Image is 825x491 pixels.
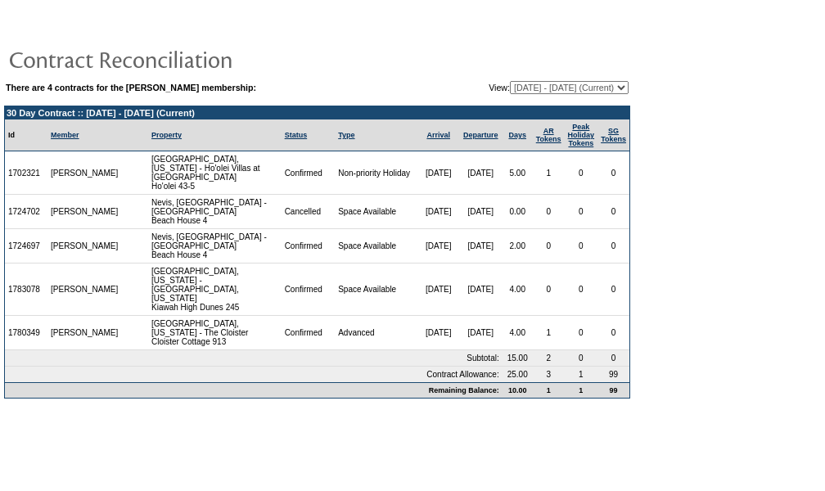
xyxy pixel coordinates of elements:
td: 0 [565,350,598,367]
td: [DATE] [459,264,503,316]
td: 0 [533,229,565,264]
td: 5.00 [503,151,533,195]
td: 2 [533,350,565,367]
a: Peak HolidayTokens [568,123,595,147]
td: 0 [565,316,598,350]
td: 1 [533,382,565,398]
td: [GEOGRAPHIC_DATA], [US_STATE] - The Cloister Cloister Cottage 913 [148,316,282,350]
a: Days [508,131,526,139]
a: Departure [463,131,498,139]
td: 1 [533,151,565,195]
td: 1780349 [5,316,47,350]
td: 0 [565,195,598,229]
td: Remaining Balance: [5,382,503,398]
td: 99 [597,382,629,398]
td: 1724702 [5,195,47,229]
td: 1 [565,382,598,398]
td: [GEOGRAPHIC_DATA], [US_STATE] - Ho'olei Villas at [GEOGRAPHIC_DATA] Ho'olei 43-5 [148,151,282,195]
td: 10.00 [503,382,533,398]
td: 0.00 [503,195,533,229]
td: 0 [565,229,598,264]
td: [DATE] [417,151,458,195]
a: Arrival [426,131,450,139]
a: SGTokens [601,127,626,143]
td: 0 [533,264,565,316]
td: 0 [533,195,565,229]
td: Non-priority Holiday [335,151,417,195]
td: 1724697 [5,229,47,264]
td: [DATE] [459,229,503,264]
a: Property [151,131,182,139]
td: 1 [565,367,598,382]
td: Id [5,119,47,151]
img: pgTtlContractReconciliation.gif [8,43,336,75]
td: Subtotal: [5,350,503,367]
td: Nevis, [GEOGRAPHIC_DATA] - [GEOGRAPHIC_DATA] Beach House 4 [148,229,282,264]
td: 0 [597,229,629,264]
td: Confirmed [282,316,336,350]
td: 25.00 [503,367,533,382]
td: [DATE] [417,195,458,229]
td: Nevis, [GEOGRAPHIC_DATA] - [GEOGRAPHIC_DATA] Beach House 4 [148,195,282,229]
td: 1 [533,316,565,350]
td: 15.00 [503,350,533,367]
td: Cancelled [282,195,336,229]
td: Space Available [335,195,417,229]
td: Contract Allowance: [5,367,503,382]
a: Member [51,131,79,139]
td: Confirmed [282,264,336,316]
td: 4.00 [503,264,533,316]
td: View: [406,81,629,94]
td: Advanced [335,316,417,350]
td: [DATE] [459,195,503,229]
td: 99 [597,367,629,382]
td: [PERSON_NAME] [47,264,122,316]
td: [DATE] [417,316,458,350]
td: 2.00 [503,229,533,264]
td: 0 [565,151,598,195]
td: [PERSON_NAME] [47,229,122,264]
td: 0 [597,316,629,350]
td: Confirmed [282,151,336,195]
td: [DATE] [459,151,503,195]
td: 1702321 [5,151,47,195]
a: Type [338,131,354,139]
td: 0 [597,350,629,367]
td: 0 [565,264,598,316]
a: ARTokens [536,127,561,143]
td: 1783078 [5,264,47,316]
td: [DATE] [459,316,503,350]
b: There are 4 contracts for the [PERSON_NAME] membership: [6,83,256,92]
td: 3 [533,367,565,382]
td: Confirmed [282,229,336,264]
td: Space Available [335,229,417,264]
a: Status [285,131,308,139]
td: 0 [597,195,629,229]
td: 0 [597,264,629,316]
td: [GEOGRAPHIC_DATA], [US_STATE] - [GEOGRAPHIC_DATA], [US_STATE] Kiawah High Dunes 245 [148,264,282,316]
td: [PERSON_NAME] [47,195,122,229]
td: 30 Day Contract :: [DATE] - [DATE] (Current) [5,106,629,119]
td: [DATE] [417,229,458,264]
td: Space Available [335,264,417,316]
td: [DATE] [417,264,458,316]
td: 4.00 [503,316,533,350]
td: [PERSON_NAME] [47,316,122,350]
td: [PERSON_NAME] [47,151,122,195]
td: 0 [597,151,629,195]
